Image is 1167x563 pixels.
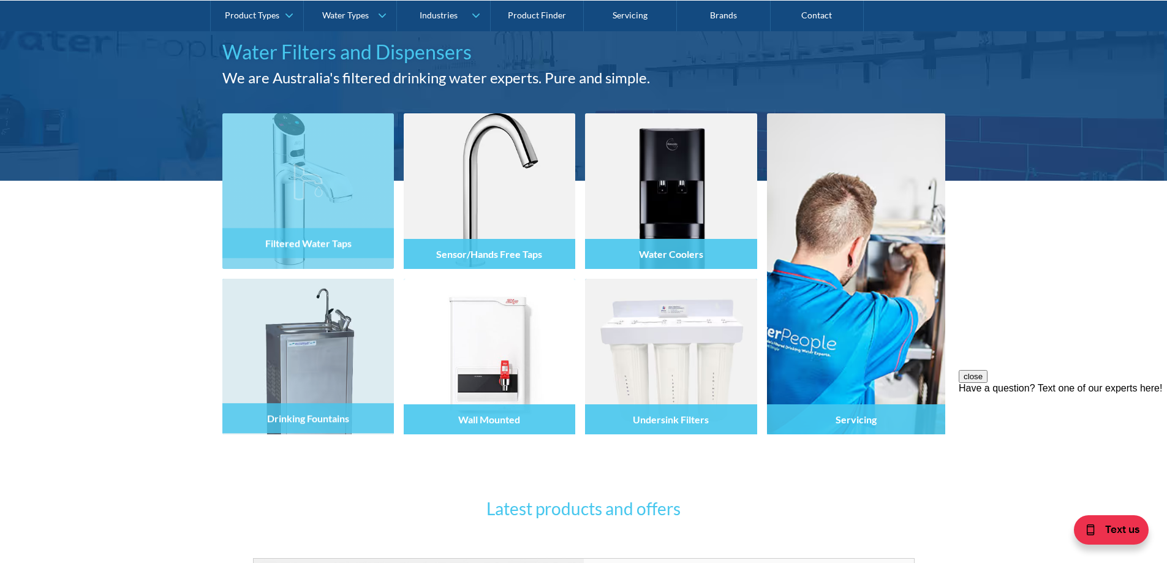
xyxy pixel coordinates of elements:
h4: Sensor/Hands Free Taps [436,248,542,260]
h4: Drinking Fountains [267,412,349,424]
img: Wall Mounted [404,279,575,434]
iframe: podium webchat widget bubble [1044,502,1167,563]
img: Filtered Water Taps [222,113,394,269]
h4: Wall Mounted [458,414,520,425]
h4: Filtered Water Taps [265,237,351,249]
h3: Latest products and offers [345,496,823,521]
div: Water Types [322,10,369,20]
h4: Water Coolers [639,248,703,260]
div: Product Types [225,10,279,20]
img: Water Coolers [585,113,757,269]
img: Drinking Fountains [222,279,394,434]
img: Undersink Filters [585,279,757,434]
iframe: podium webchat widget prompt [959,370,1167,517]
div: Industries [420,10,458,20]
h4: Servicing [836,414,877,425]
h4: Undersink Filters [633,414,709,425]
a: Servicing [767,113,945,434]
img: Sensor/Hands Free Taps [404,113,575,269]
